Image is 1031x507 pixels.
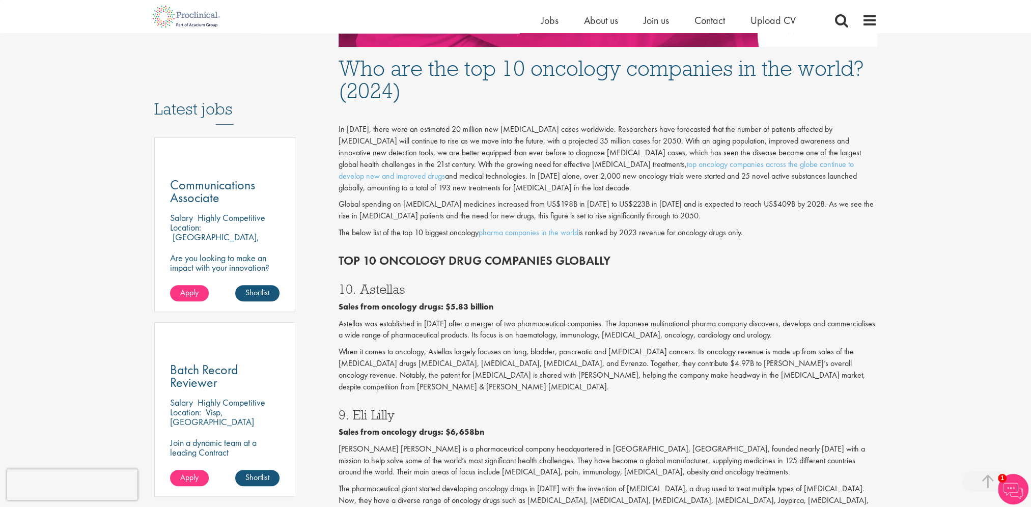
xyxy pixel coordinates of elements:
p: Join a dynamic team at a leading Contract Manufacturing Organisation and contribute to groundbrea... [170,438,280,496]
a: top oncology companies across the globe continue to develop new and improved drugs [339,159,854,181]
span: Communications Associate [170,176,255,206]
a: Upload CV [750,14,796,27]
a: About us [584,14,618,27]
img: Chatbot [998,474,1028,504]
span: Location: [170,406,201,418]
span: Salary [170,212,193,223]
h2: Top 10 Oncology drug companies globally [339,254,877,267]
p: The below list of the top 10 biggest oncology is ranked by 2023 revenue for oncology drugs only. [339,227,877,239]
p: Highly Competitive [198,397,265,408]
p: In [DATE], there were an estimated 20 million new [MEDICAL_DATA] cases worldwide. Researchers hav... [339,124,877,193]
a: Join us [644,14,669,27]
iframe: reCAPTCHA [7,469,137,500]
b: Sales from oncology drugs: $6,658bn [339,427,484,437]
span: 1 [998,474,1007,483]
h3: 9. Eli Lilly [339,408,877,421]
a: Shortlist [235,470,280,486]
p: Global spending on [MEDICAL_DATA] medicines increased from US$198B in [DATE] to US$223B in [DATE]... [339,199,877,222]
span: Apply [180,472,199,483]
a: Contact [694,14,725,27]
span: Location: [170,221,201,233]
p: When it comes to oncology, Astellas largely focuses on lung, bladder, pancreatic and [MEDICAL_DAT... [339,346,877,392]
a: Shortlist [235,285,280,301]
p: Are you looking to make an impact with your innovation? We are working with a well-established ph... [170,253,280,321]
h1: Who are the top 10 oncology companies in the world? (2024) [339,57,877,102]
a: Apply [170,285,209,301]
a: Batch Record Reviewer [170,363,280,389]
p: [GEOGRAPHIC_DATA], [GEOGRAPHIC_DATA] [170,231,259,252]
a: pharma companies in the world [479,227,578,238]
span: Salary [170,397,193,408]
h3: 10. Astellas [339,283,877,296]
a: Jobs [541,14,559,27]
b: Sales from oncology drugs: $5.83 billion [339,301,493,312]
p: Visp, [GEOGRAPHIC_DATA] [170,406,254,428]
h3: Latest jobs [154,75,296,125]
p: Astellas was established in [DATE] after a merger of two pharmaceutical companies. The Japanese m... [339,318,877,342]
a: Apply [170,470,209,486]
a: Communications Associate [170,179,280,204]
span: Batch Record Reviewer [170,361,238,391]
p: Highly Competitive [198,212,265,223]
p: [PERSON_NAME] [PERSON_NAME] is a pharmaceutical company headquartered in [GEOGRAPHIC_DATA], [GEOG... [339,443,877,478]
span: Apply [180,287,199,298]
